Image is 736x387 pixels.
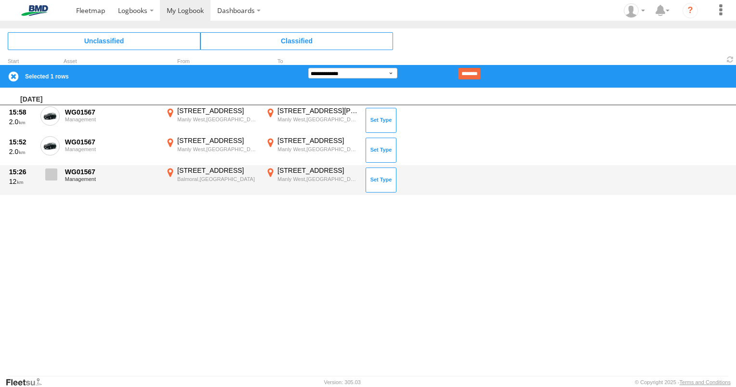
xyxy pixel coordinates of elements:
label: Click to View Event Location [264,166,360,194]
div: Click to Sort [8,59,37,64]
div: 2.0 [9,117,35,126]
div: © Copyright 2025 - [635,379,731,385]
div: [STREET_ADDRESS] [277,136,359,145]
a: Visit our Website [5,377,50,387]
label: Click to View Event Location [164,136,260,164]
button: Click to Set [366,168,396,193]
div: WG01567 [65,168,158,176]
div: WG01567 [65,108,158,116]
div: 12 [9,177,35,186]
div: Manly West,[GEOGRAPHIC_DATA] [277,116,359,123]
span: Refresh [724,55,736,64]
span: Click to view Unclassified Trips [8,32,200,50]
label: Click to View Event Location [264,136,360,164]
div: Balmoral,[GEOGRAPHIC_DATA] [177,176,259,182]
div: Matt Beggs [620,3,648,18]
label: Click to View Event Location [164,166,260,194]
div: Version: 305.03 [324,379,361,385]
div: [STREET_ADDRESS][PERSON_NAME] [277,106,359,115]
label: Click to View Event Location [164,106,260,134]
i: ? [683,3,698,18]
div: [STREET_ADDRESS] [177,166,259,175]
div: Management [65,116,158,122]
img: bmd-logo.svg [10,5,60,16]
div: 15:52 [9,138,35,146]
a: Terms and Conditions [680,379,731,385]
div: From [164,59,260,64]
div: Management [65,176,158,182]
div: Manly West,[GEOGRAPHIC_DATA] [177,116,259,123]
span: Click to view Classified Trips [200,32,393,50]
div: 2.0 [9,147,35,156]
div: Manly West,[GEOGRAPHIC_DATA] [177,146,259,153]
label: Click to View Event Location [264,106,360,134]
div: WG01567 [65,138,158,146]
div: Management [65,146,158,152]
div: Manly West,[GEOGRAPHIC_DATA] [277,176,359,182]
div: [STREET_ADDRESS] [177,106,259,115]
button: Click to Set [366,108,396,133]
div: Manly West,[GEOGRAPHIC_DATA] [277,146,359,153]
label: Clear Selection [8,71,19,82]
div: To [264,59,360,64]
div: [STREET_ADDRESS] [277,166,359,175]
button: Click to Set [366,138,396,163]
div: Asset [64,59,160,64]
div: 15:26 [9,168,35,176]
div: [STREET_ADDRESS] [177,136,259,145]
div: 15:58 [9,108,35,116]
